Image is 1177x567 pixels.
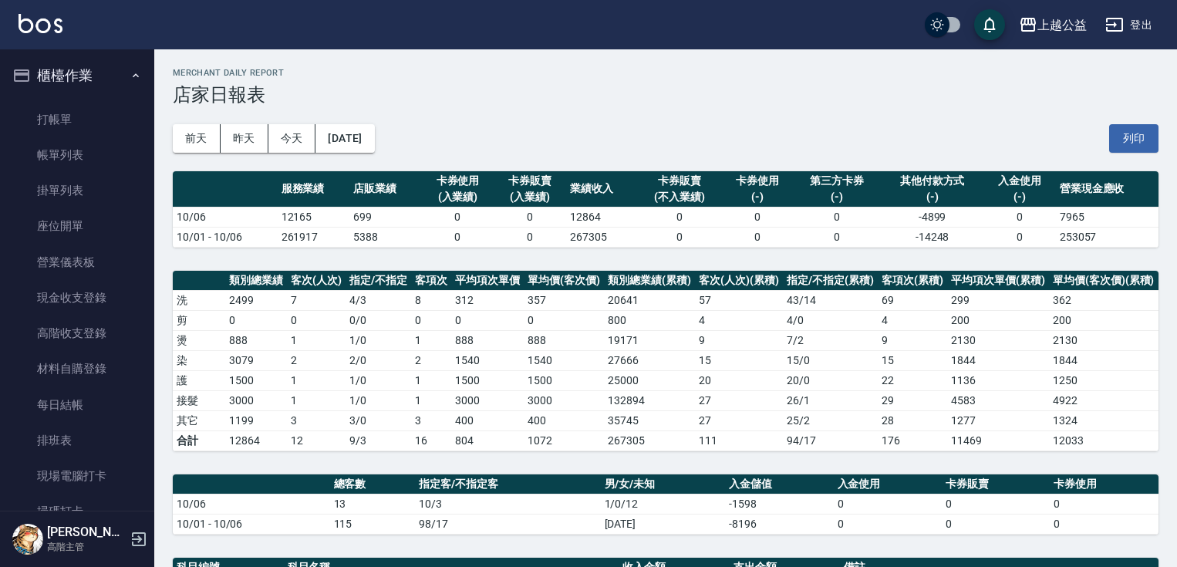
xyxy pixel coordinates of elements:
[1049,430,1158,451] td: 12033
[6,280,148,316] a: 現金收支登錄
[566,171,639,208] th: 業績收入
[1049,370,1158,390] td: 1250
[19,14,62,33] img: Logo
[638,227,721,247] td: 0
[725,173,790,189] div: 卡券使用
[566,227,639,247] td: 267305
[524,330,604,350] td: 888
[1049,390,1158,410] td: 4922
[783,370,878,390] td: 20 / 0
[346,370,411,390] td: 1 / 0
[451,330,524,350] td: 888
[947,430,1049,451] td: 11469
[451,290,524,310] td: 312
[346,271,411,291] th: 指定/不指定
[287,271,346,291] th: 客次(人次)
[451,350,524,370] td: 1540
[947,390,1049,410] td: 4583
[881,227,983,247] td: -14248
[411,350,451,370] td: 2
[278,171,350,208] th: 服務業績
[885,173,980,189] div: 其他付款方式
[47,540,126,554] p: 高階主管
[411,390,451,410] td: 1
[287,370,346,390] td: 1
[411,271,451,291] th: 客項次
[1109,124,1158,153] button: 列印
[422,207,494,227] td: 0
[1050,494,1158,514] td: 0
[346,390,411,410] td: 1 / 0
[942,514,1050,534] td: 0
[834,474,942,494] th: 入金使用
[426,173,491,189] div: 卡券使用
[878,310,947,330] td: 4
[878,430,947,451] td: 176
[604,370,695,390] td: 25000
[947,271,1049,291] th: 平均項次單價(累積)
[12,524,43,555] img: Person
[642,189,717,205] div: (不入業績)
[794,207,881,227] td: 0
[695,350,783,370] td: 15
[287,430,346,451] td: 12
[783,390,878,410] td: 26 / 1
[173,171,1158,248] table: a dense table
[346,410,411,430] td: 3 / 0
[947,330,1049,350] td: 2130
[878,271,947,291] th: 客項次(累積)
[524,310,604,330] td: 0
[878,290,947,310] td: 69
[330,514,416,534] td: 115
[225,310,287,330] td: 0
[783,310,878,330] td: 4 / 0
[173,207,278,227] td: 10/06
[451,310,524,330] td: 0
[287,410,346,430] td: 3
[834,494,942,514] td: 0
[411,410,451,430] td: 3
[783,330,878,350] td: 7 / 2
[725,474,833,494] th: 入金儲值
[6,173,148,208] a: 掛單列表
[524,350,604,370] td: 1540
[725,494,833,514] td: -1598
[346,350,411,370] td: 2 / 0
[604,350,695,370] td: 27666
[278,227,350,247] td: 261917
[695,430,783,451] td: 111
[497,189,562,205] div: (入業績)
[415,474,600,494] th: 指定客/不指定客
[6,387,148,423] a: 每日結帳
[783,410,878,430] td: 25 / 2
[947,310,1049,330] td: 200
[346,430,411,451] td: 9/3
[268,124,316,153] button: 今天
[6,316,148,351] a: 高階收支登錄
[524,410,604,430] td: 400
[947,410,1049,430] td: 1277
[1056,207,1158,227] td: 7965
[225,271,287,291] th: 類別總業績
[451,370,524,390] td: 1500
[604,290,695,310] td: 20641
[6,458,148,494] a: 現場電腦打卡
[983,207,1056,227] td: 0
[6,423,148,458] a: 排班表
[349,171,422,208] th: 店販業績
[947,350,1049,370] td: 1844
[47,525,126,540] h5: [PERSON_NAME]
[287,350,346,370] td: 2
[878,390,947,410] td: 29
[278,207,350,227] td: 12165
[330,474,416,494] th: 總客數
[346,330,411,350] td: 1 / 0
[451,410,524,430] td: 400
[315,124,374,153] button: [DATE]
[287,290,346,310] td: 7
[524,390,604,410] td: 3000
[695,310,783,330] td: 4
[1049,310,1158,330] td: 200
[6,137,148,173] a: 帳單列表
[1099,11,1158,39] button: 登出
